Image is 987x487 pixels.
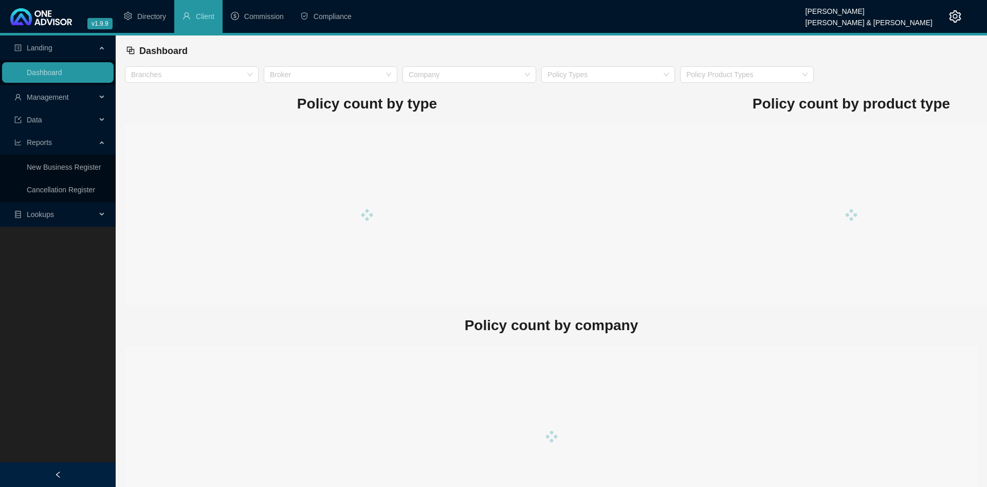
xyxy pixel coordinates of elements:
[27,163,101,171] a: New Business Register
[244,12,284,21] span: Commission
[14,116,22,123] span: import
[27,138,52,147] span: Reports
[139,46,188,56] span: Dashboard
[949,10,961,23] span: setting
[182,12,191,20] span: user
[125,314,978,337] h1: Policy count by company
[14,94,22,101] span: user
[314,12,352,21] span: Compliance
[806,3,933,14] div: [PERSON_NAME]
[27,186,95,194] a: Cancellation Register
[87,18,113,29] span: v1.9.9
[300,12,308,20] span: safety
[806,14,933,25] div: [PERSON_NAME] & [PERSON_NAME]
[124,12,132,20] span: setting
[14,211,22,218] span: database
[27,44,52,52] span: Landing
[10,8,72,25] img: 2df55531c6924b55f21c4cf5d4484680-logo-light.svg
[27,93,69,101] span: Management
[231,12,239,20] span: dollar
[126,46,135,55] span: block
[27,68,62,77] a: Dashboard
[27,116,42,124] span: Data
[196,12,214,21] span: Client
[14,139,22,146] span: line-chart
[14,44,22,51] span: profile
[54,471,62,478] span: left
[27,210,54,219] span: Lookups
[137,12,166,21] span: Directory
[125,93,609,115] h1: Policy count by type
